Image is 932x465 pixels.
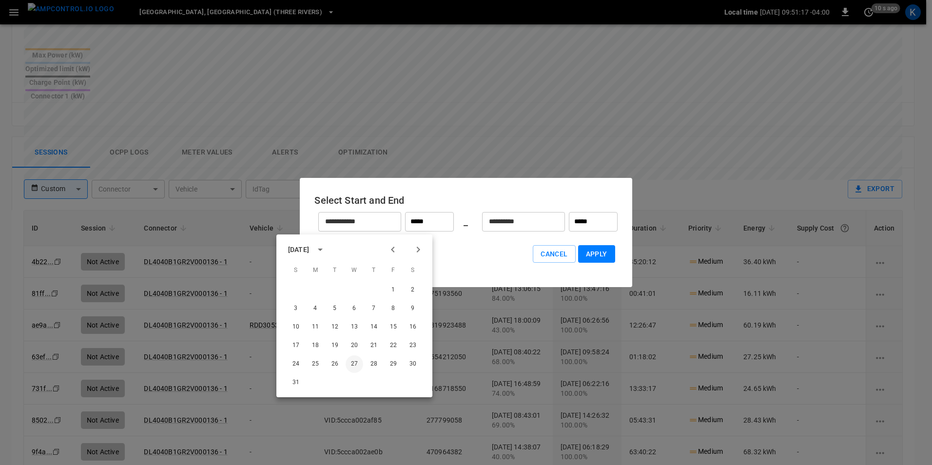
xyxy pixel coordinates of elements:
button: Apply [578,245,615,263]
span: Monday [307,261,324,280]
button: 18 [307,337,324,354]
button: 17 [287,337,305,354]
button: 10 [287,318,305,336]
button: 25 [307,355,324,373]
button: 7 [365,300,383,317]
button: 4 [307,300,324,317]
button: 29 [385,355,402,373]
span: Wednesday [346,261,363,280]
div: [DATE] [288,245,309,255]
button: 5 [326,300,344,317]
button: Cancel [533,245,575,263]
button: 1 [385,281,402,299]
span: Saturday [404,261,422,280]
button: 14 [365,318,383,336]
button: 22 [385,337,402,354]
button: 16 [404,318,422,336]
button: 24 [287,355,305,373]
span: Sunday [287,261,305,280]
h6: Select Start and End [314,193,617,208]
button: 23 [404,337,422,354]
button: 20 [346,337,363,354]
button: Next month [410,241,427,258]
span: Thursday [365,261,383,280]
button: calendar view is open, switch to year view [312,241,329,258]
button: 12 [326,318,344,336]
h6: _ [464,214,468,230]
button: 15 [385,318,402,336]
button: 6 [346,300,363,317]
button: 21 [365,337,383,354]
span: Friday [385,261,402,280]
button: 19 [326,337,344,354]
button: 28 [365,355,383,373]
button: 9 [404,300,422,317]
button: 3 [287,300,305,317]
span: Tuesday [326,261,344,280]
button: Previous month [385,241,401,258]
button: 13 [346,318,363,336]
button: 8 [385,300,402,317]
button: 31 [287,374,305,391]
button: 30 [404,355,422,373]
button: 11 [307,318,324,336]
button: 27 [346,355,363,373]
button: 26 [326,355,344,373]
button: 2 [404,281,422,299]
